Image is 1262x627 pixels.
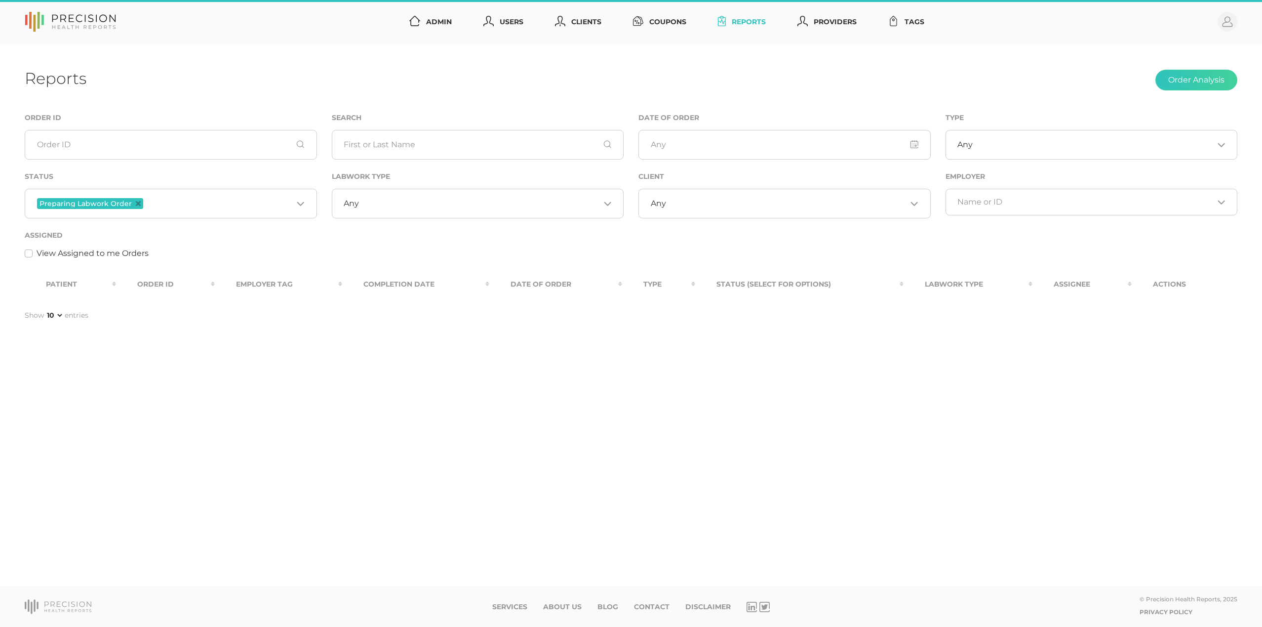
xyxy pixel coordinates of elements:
div: Search for option [25,189,317,218]
label: Labwork Type [332,172,390,181]
a: Coupons [629,13,690,31]
th: Status (Select for Options) [695,273,903,295]
span: Preparing Labwork Order [39,200,132,207]
span: Any [344,199,359,209]
th: Order ID [116,273,215,295]
label: Order ID [25,114,61,122]
input: Any [638,130,931,160]
input: Search for option [973,140,1214,150]
label: Client [638,172,664,181]
label: Show entries [25,310,88,321]
label: Type [946,114,964,122]
a: Reports [714,13,770,31]
th: Date Of Order [489,273,622,295]
button: Deselect Preparing Labwork Order [136,201,141,206]
div: © Precision Health Reports, 2025 [1140,595,1237,603]
a: Providers [793,13,861,31]
th: Patient [25,273,116,295]
a: Services [492,603,527,611]
a: Admin [405,13,456,31]
input: Search for option [666,199,907,209]
button: Order Analysis [1155,70,1237,90]
span: Any [651,199,666,209]
input: Order ID [25,130,317,160]
label: Employer [946,172,985,181]
a: Contact [634,603,670,611]
label: Status [25,172,53,181]
label: Search [332,114,361,122]
th: Employer Tag [215,273,342,295]
a: Privacy Policy [1140,608,1192,616]
div: Search for option [946,189,1238,215]
th: Assignee [1032,273,1131,295]
a: Clients [551,13,605,31]
th: Actions [1132,273,1237,295]
th: Labwork Type [904,273,1033,295]
input: Search for option [957,197,1214,207]
a: Blog [597,603,618,611]
input: First or Last Name [332,130,624,160]
a: About Us [543,603,582,611]
h1: Reports [25,69,86,88]
div: Search for option [638,189,931,218]
input: Search for option [145,197,293,210]
a: Tags [884,13,928,31]
span: Any [957,140,973,150]
label: Date of Order [638,114,699,122]
select: Showentries [45,310,64,320]
th: Type [622,273,695,295]
label: View Assigned to me Orders [37,248,149,259]
div: Search for option [332,189,624,218]
a: Disclaimer [685,603,731,611]
label: Assigned [25,231,63,240]
div: Search for option [946,130,1238,160]
input: Search for option [359,199,600,209]
th: Completion Date [342,273,489,295]
a: Users [479,13,527,31]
